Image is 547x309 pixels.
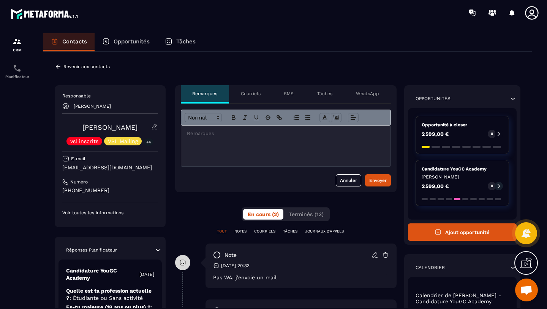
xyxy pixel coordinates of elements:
[221,263,250,269] p: [DATE] 20:33
[11,7,79,21] img: logo
[176,38,196,45] p: Tâches
[13,64,22,73] img: scheduler
[43,33,95,51] a: Contacts
[254,229,275,234] p: COURRIELS
[217,229,227,234] p: TOUT
[284,91,294,97] p: SMS
[62,187,158,194] p: [PHONE_NUMBER]
[416,264,445,271] p: Calendrier
[515,279,538,301] div: Ouvrir le chat
[108,139,138,144] p: VSL Mailing
[408,223,517,241] button: Ajout opportunité
[234,229,247,234] p: NOTES
[2,31,32,58] a: formationformationCRM
[157,33,203,51] a: Tâches
[62,93,158,99] p: Responsable
[66,247,117,253] p: Réponses Planificateur
[284,209,328,220] button: Terminés (13)
[66,287,154,302] p: Quelle est ta profession actuelle ?
[241,91,261,97] p: Courriels
[82,123,138,131] a: [PERSON_NAME]
[289,211,324,217] span: Terminés (13)
[139,271,154,277] p: [DATE]
[192,91,217,97] p: Remarques
[62,210,158,216] p: Voir toutes les informations
[369,177,387,184] div: Envoyer
[491,131,493,137] p: 0
[2,58,32,84] a: schedulerschedulerPlanificateur
[422,183,449,189] p: 2 599,00 €
[422,131,449,137] p: 2 599,00 €
[336,174,361,186] button: Annuler
[66,267,139,282] p: Candidature YouGC Academy
[70,139,98,144] p: vsl inscrits
[95,33,157,51] a: Opportunités
[13,37,22,46] img: formation
[63,64,110,69] p: Revenir aux contacts
[356,91,379,97] p: WhatsApp
[74,104,111,109] p: [PERSON_NAME]
[71,156,85,162] p: E-mail
[62,164,158,171] p: [EMAIL_ADDRESS][DOMAIN_NAME]
[243,209,283,220] button: En cours (2)
[422,166,503,172] p: Candidature YouGC Academy
[491,183,493,189] p: 0
[283,229,297,234] p: TÂCHES
[70,179,88,185] p: Numéro
[305,229,344,234] p: JOURNAUX D'APPELS
[2,48,32,52] p: CRM
[365,174,391,186] button: Envoyer
[422,122,503,128] p: Opportunité à closer
[317,91,332,97] p: Tâches
[416,292,509,304] p: Calendrier de [PERSON_NAME] - Candidature YouGC Academy
[2,75,32,79] p: Planificateur
[224,252,237,259] p: note
[62,38,87,45] p: Contacts
[70,295,143,301] span: : Étudiante ou Sans activité
[114,38,150,45] p: Opportunités
[144,138,153,146] p: +4
[248,211,279,217] span: En cours (2)
[213,274,389,280] p: Pas WA, j'envoie un mail
[422,174,503,180] p: [PERSON_NAME]
[416,96,451,102] p: Opportunités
